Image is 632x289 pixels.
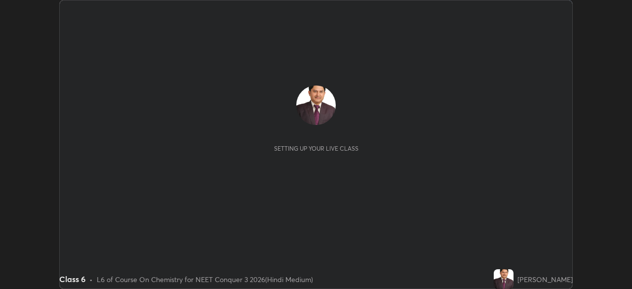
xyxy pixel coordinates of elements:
[296,85,336,125] img: 682439f971974016be8beade0d312caf.jpg
[59,273,85,285] div: Class 6
[494,269,513,289] img: 682439f971974016be8beade0d312caf.jpg
[89,274,93,285] div: •
[274,145,358,152] div: Setting up your live class
[97,274,313,285] div: L6 of Course On Chemistry for NEET Conquer 3 2026(Hindi Medium)
[517,274,573,285] div: [PERSON_NAME]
